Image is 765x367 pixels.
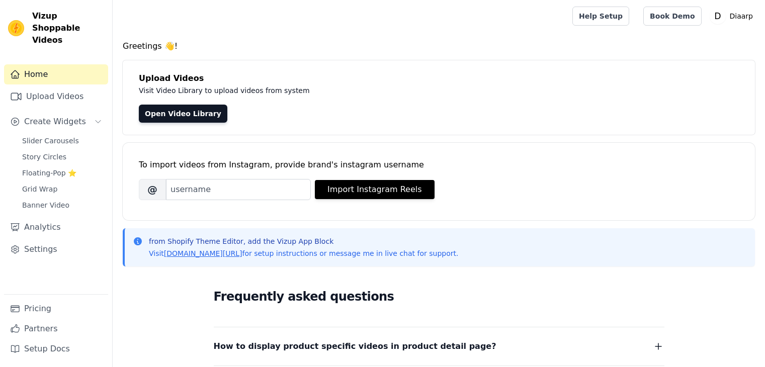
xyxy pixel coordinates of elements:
[572,7,629,26] a: Help Setup
[16,134,108,148] a: Slider Carousels
[315,180,435,199] button: Import Instagram Reels
[166,179,311,200] input: username
[149,236,458,246] p: from Shopify Theme Editor, add the Vizup App Block
[139,105,227,123] a: Open Video Library
[139,159,739,171] div: To import videos from Instagram, provide brand's instagram username
[16,166,108,180] a: Floating-Pop ⭐
[139,72,739,84] h4: Upload Videos
[22,184,57,194] span: Grid Wrap
[139,84,589,97] p: Visit Video Library to upload videos from system
[123,40,755,52] h4: Greetings 👋!
[32,10,104,46] span: Vizup Shoppable Videos
[4,64,108,84] a: Home
[139,179,166,200] span: @
[22,136,79,146] span: Slider Carousels
[8,20,24,36] img: Vizup
[22,200,69,210] span: Banner Video
[4,319,108,339] a: Partners
[726,7,757,25] p: Diaarp
[149,248,458,258] p: Visit for setup instructions or message me in live chat for support.
[22,152,66,162] span: Story Circles
[4,217,108,237] a: Analytics
[16,150,108,164] a: Story Circles
[4,239,108,259] a: Settings
[24,116,86,128] span: Create Widgets
[4,112,108,132] button: Create Widgets
[16,182,108,196] a: Grid Wrap
[16,198,108,212] a: Banner Video
[22,168,76,178] span: Floating-Pop ⭐
[164,249,242,257] a: [DOMAIN_NAME][URL]
[214,339,496,353] span: How to display product specific videos in product detail page?
[714,11,721,21] text: D
[710,7,757,25] button: D Diaarp
[4,299,108,319] a: Pricing
[643,7,701,26] a: Book Demo
[4,339,108,359] a: Setup Docs
[4,86,108,107] a: Upload Videos
[214,287,664,307] h2: Frequently asked questions
[214,339,664,353] button: How to display product specific videos in product detail page?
